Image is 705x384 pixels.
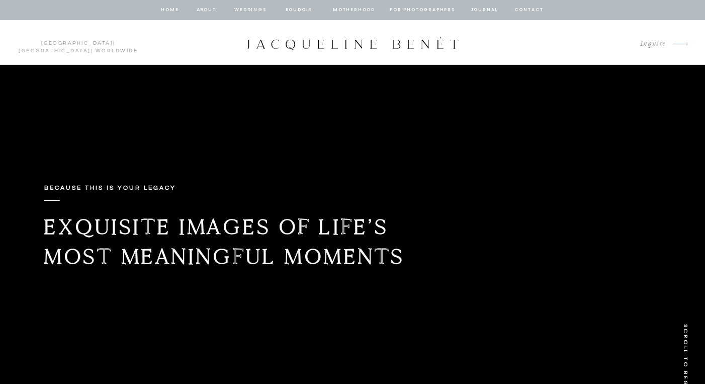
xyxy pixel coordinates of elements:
[333,6,375,15] a: Motherhood
[44,213,405,270] b: Exquisite images of life’s most meaningful moments
[390,6,455,15] a: for photographers
[196,6,217,15] a: about
[14,40,142,46] p: | | Worldwide
[19,48,91,53] a: [GEOGRAPHIC_DATA]
[513,6,545,15] a: contact
[285,6,313,15] a: BOUDOIR
[41,41,114,46] a: [GEOGRAPHIC_DATA]
[632,37,666,51] a: Inquire
[160,6,180,15] a: home
[469,6,500,15] a: journal
[44,185,176,191] b: Because this is your legacy
[233,6,268,15] a: Weddings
